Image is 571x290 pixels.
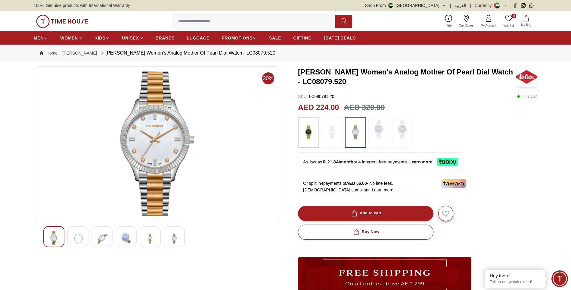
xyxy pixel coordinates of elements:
h3: [PERSON_NAME] Women's Analog Mother Of Pearl Dial Watch - LC08079.520 [298,67,516,87]
span: Our Stores [457,23,476,28]
img: LEE COOPER Women Analog Dark Green Dial Watch - LC08079.170 [145,231,156,246]
div: Currency [475,2,494,8]
span: 100% Genuine products with International Warranty [34,2,130,8]
span: [DATE] DEALS [324,35,356,41]
img: Tamara [441,179,466,188]
button: Add to cart [298,206,433,221]
span: LUGGAGE [187,35,210,41]
img: LEE COOPER Women Analog Dark Green Dial Watch - LC08079.170 [73,231,83,246]
a: LUGGAGE [187,33,210,43]
span: | [470,2,471,8]
img: LEE COOPER Women Analog Dark Green Dial Watch - LC08079.170 [39,71,275,216]
a: Home [40,50,57,56]
a: Help [442,14,455,29]
span: KIDS [95,35,105,41]
a: [PERSON_NAME] [62,50,97,56]
a: [DATE] DEALS [324,33,356,43]
a: WOMEN [60,33,82,43]
a: Our Stores [455,14,477,29]
span: UNISEX [122,35,139,41]
img: ... [348,120,363,145]
img: LEE COOPER Women Analog Dark Green Dial Watch - LC08079.170 [48,231,59,245]
span: WOMEN [60,35,78,41]
span: 0 [511,14,516,18]
p: Talk to our watch expert! [490,279,541,285]
p: ( In stock ) [517,93,537,99]
span: My Account [478,23,499,28]
img: LEE COOPER Women's Analog Mother Of Pearl Dial Watch - LC08079.520 [516,66,537,87]
span: Learn more [372,188,393,192]
span: | [509,2,510,8]
a: KIDS [95,33,110,43]
a: Facebook [513,3,517,8]
img: ... [371,120,386,139]
div: [PERSON_NAME] Women's Analog Mother Of Pearl Dial Watch - LC08079.520 [100,49,275,57]
h3: AED 320.00 [344,102,385,113]
a: UNISEX [122,33,143,43]
div: Buy Now [352,229,379,235]
img: LEE COOPER Women Analog Dark Green Dial Watch - LC08079.170 [169,231,180,246]
button: Buy Now [298,225,433,240]
button: Shop From[GEOGRAPHIC_DATA] [365,2,446,8]
span: | [450,2,451,8]
img: ... [395,120,410,139]
a: PROMOTIONS [222,33,257,43]
h2: AED 224.00 [298,102,339,113]
a: GIFTING [293,33,312,43]
button: العربية [455,2,466,8]
span: AED 56.00 [346,181,367,186]
a: BRANDS [156,33,175,43]
span: MEN [34,35,44,41]
img: ... [324,120,340,145]
div: Chat Widget [551,270,568,287]
span: BRANDS [156,35,175,41]
span: GIFTING [293,35,312,41]
span: My Bag [519,23,534,27]
div: Hey there! [490,273,541,279]
a: 0Wishlist [500,14,517,29]
button: My Bag [517,14,535,28]
img: United Arab Emirates [388,3,393,8]
img: LEE COOPER Women Analog Dark Green Dial Watch - LC08079.170 [121,231,132,245]
span: Help [443,23,454,28]
img: LEE COOPER Women Analog Dark Green Dial Watch - LC08079.170 [97,231,107,246]
img: ... [301,120,316,145]
img: ... [36,15,88,28]
div: Or split in 4 payments of - No late fees, [DEMOGRAPHIC_DATA] compliant! [298,175,471,198]
span: SKU : [298,94,308,99]
a: Whatsapp [529,3,534,8]
a: SALE [269,33,281,43]
a: MEN [34,33,48,43]
p: LC08079.520 [298,93,334,99]
span: SALE [269,35,281,41]
div: Add to cart [350,210,382,217]
span: Wishlist [501,23,516,28]
a: Instagram [521,3,526,8]
nav: Breadcrumb [34,45,537,61]
span: 30% [262,72,274,84]
span: PROMOTIONS [222,35,253,41]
